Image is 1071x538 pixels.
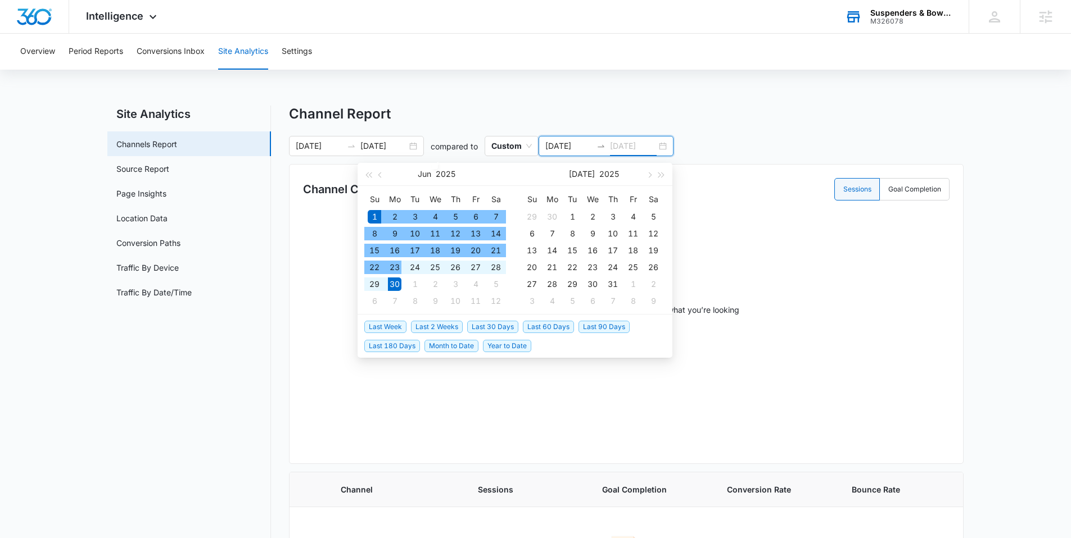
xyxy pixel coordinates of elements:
[623,225,643,242] td: 2025-07-11
[347,142,356,151] span: to
[542,276,562,293] td: 2025-07-28
[545,261,559,274] div: 21
[469,227,482,240] div: 13
[388,210,401,224] div: 2
[405,293,425,309] td: 2025-07-08
[428,294,442,308] div: 9
[566,210,579,224] div: 1
[599,163,619,185] button: 2025
[545,294,559,308] div: 4
[491,141,522,151] p: Custom
[445,190,466,208] th: Th
[852,484,945,495] span: Bounce Rate
[449,294,462,308] div: 10
[489,210,503,224] div: 7
[405,276,425,293] td: 2025-07-01
[69,34,123,70] button: Period Reports
[469,210,482,224] div: 6
[364,259,385,276] td: 2025-06-22
[643,242,663,259] td: 2025-07-19
[424,340,478,352] span: Month to Date
[425,190,445,208] th: We
[870,17,952,25] div: account id
[445,259,466,276] td: 2025-06-26
[445,242,466,259] td: 2025-06-19
[405,208,425,225] td: 2025-06-03
[469,244,482,257] div: 20
[586,227,599,240] div: 9
[525,227,539,240] div: 6
[124,66,189,74] div: Keywords by Traffic
[428,244,442,257] div: 18
[486,293,506,309] td: 2025-07-12
[834,178,880,200] label: Sessions
[562,225,582,242] td: 2025-07-08
[449,261,462,274] div: 26
[647,227,660,240] div: 12
[466,242,486,259] td: 2025-06-20
[623,242,643,259] td: 2025-07-18
[486,242,506,259] td: 2025-06-21
[364,208,385,225] td: 2025-06-01
[388,277,401,291] div: 30
[431,140,478,152] p: compared to
[303,181,415,198] h3: Channel Comparison
[566,277,579,291] div: 29
[29,29,124,38] div: Domain: [DOMAIN_NAME]
[486,190,506,208] th: Sa
[647,294,660,308] div: 9
[449,244,462,257] div: 19
[445,225,466,242] td: 2025-06-12
[522,190,542,208] th: Su
[408,294,422,308] div: 8
[542,208,562,225] td: 2025-06-30
[569,163,595,185] button: [DATE]
[116,212,168,224] a: Location Data
[643,225,663,242] td: 2025-07-12
[626,210,640,224] div: 4
[606,261,620,274] div: 24
[466,276,486,293] td: 2025-07-04
[486,259,506,276] td: 2025-06-28
[582,293,603,309] td: 2025-08-06
[626,244,640,257] div: 18
[466,225,486,242] td: 2025-06-13
[469,261,482,274] div: 27
[602,484,700,495] span: Goal Completion
[296,140,342,152] input: Start date
[566,227,579,240] div: 8
[582,208,603,225] td: 2025-07-02
[542,242,562,259] td: 2025-07-14
[525,244,539,257] div: 13
[603,242,623,259] td: 2025-07-17
[385,225,405,242] td: 2025-06-09
[408,277,422,291] div: 1
[364,225,385,242] td: 2025-06-08
[360,140,407,152] input: End date
[385,259,405,276] td: 2025-06-23
[626,261,640,274] div: 25
[603,293,623,309] td: 2025-08-07
[522,259,542,276] td: 2025-07-20
[545,227,559,240] div: 7
[405,190,425,208] th: Tu
[425,276,445,293] td: 2025-07-02
[364,190,385,208] th: Su
[603,190,623,208] th: Th
[428,227,442,240] div: 11
[522,276,542,293] td: 2025-07-27
[623,293,643,309] td: 2025-08-08
[466,190,486,208] th: Fr
[643,208,663,225] td: 2025-07-05
[562,190,582,208] th: Tu
[408,227,422,240] div: 10
[385,242,405,259] td: 2025-06-16
[586,294,599,308] div: 6
[43,66,101,74] div: Domain Overview
[522,242,542,259] td: 2025-07-13
[545,140,592,152] input: Start date
[582,242,603,259] td: 2025-07-16
[643,259,663,276] td: 2025-07-26
[445,208,466,225] td: 2025-06-05
[86,10,143,22] span: Intelligence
